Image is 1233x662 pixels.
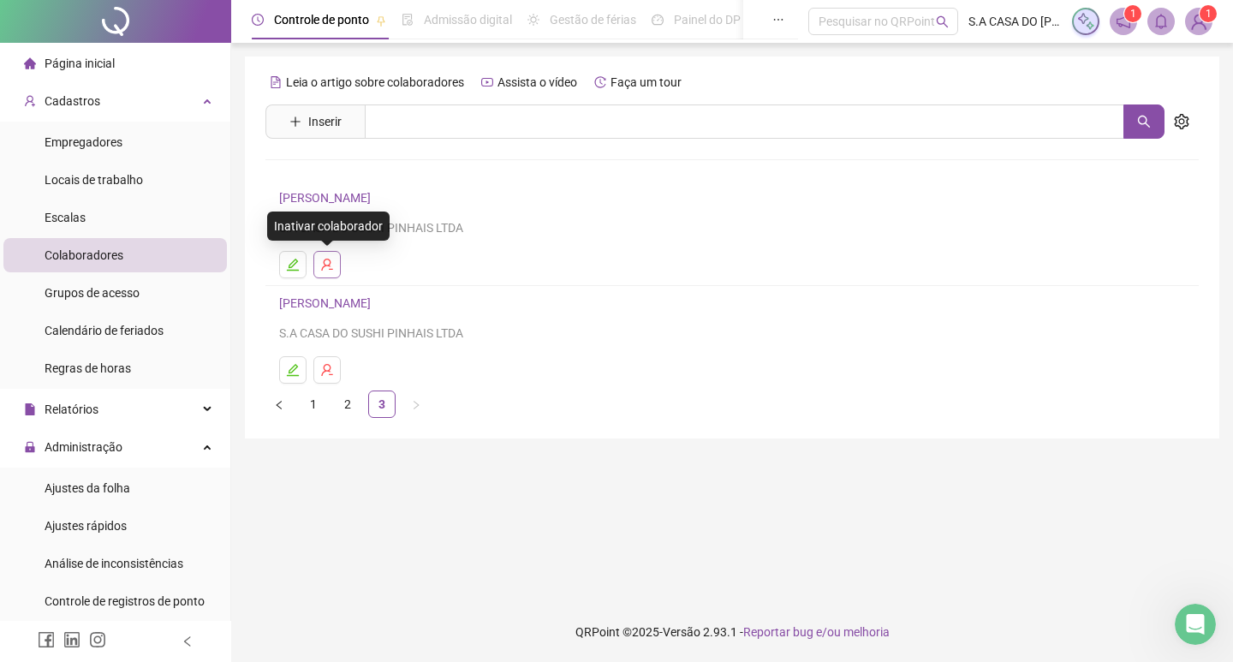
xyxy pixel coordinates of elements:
[45,440,122,454] span: Administração
[289,116,301,128] span: plus
[279,324,1185,343] div: S.A CASA DO SUSHI PINHAIS LTDA
[772,14,784,26] span: ellipsis
[402,391,430,418] button: right
[265,391,293,418] li: Página anterior
[45,361,131,375] span: Regras de horas
[63,631,80,648] span: linkedin
[279,296,376,310] a: [PERSON_NAME]
[1153,14,1169,29] span: bell
[24,403,36,415] span: file
[265,391,293,418] button: left
[674,13,741,27] span: Painel do DP
[743,625,890,639] span: Reportar bug e/ou melhoria
[1076,12,1095,31] img: sparkle-icon.fc2bf0ac1784a2077858766a79e2daf3.svg
[45,286,140,300] span: Grupos de acesso
[1116,14,1131,29] span: notification
[270,76,282,88] span: file-text
[45,248,123,262] span: Colaboradores
[936,15,949,28] span: search
[24,95,36,107] span: user-add
[308,112,342,131] span: Inserir
[45,403,98,416] span: Relatórios
[320,363,334,377] span: user-delete
[182,635,194,647] span: left
[481,76,493,88] span: youtube
[45,594,205,608] span: Controle de registros de ponto
[38,631,55,648] span: facebook
[286,258,300,271] span: edit
[652,14,664,26] span: dashboard
[497,75,577,89] span: Assista o vídeo
[1186,9,1212,34] img: 74198
[45,519,127,533] span: Ajustes rápidos
[1174,114,1189,129] span: setting
[276,108,355,135] button: Inserir
[527,14,539,26] span: sun
[89,631,106,648] span: instagram
[300,391,327,418] li: 1
[24,441,36,453] span: lock
[663,625,700,639] span: Versão
[45,173,143,187] span: Locais de trabalho
[335,391,360,417] a: 2
[1200,5,1217,22] sup: Atualize o seu contato no menu Meus Dados
[274,400,284,410] span: left
[24,57,36,69] span: home
[1124,5,1141,22] sup: 1
[611,75,682,89] span: Faça um tour
[369,391,395,417] a: 3
[45,57,115,70] span: Página inicial
[45,324,164,337] span: Calendário de feriados
[968,12,1062,31] span: S.A CASA DO [PERSON_NAME]
[45,94,100,108] span: Cadastros
[279,191,376,205] a: [PERSON_NAME]
[301,391,326,417] a: 1
[334,391,361,418] li: 2
[45,211,86,224] span: Escalas
[267,212,390,241] div: Inativar colaborador
[1175,604,1216,645] iframe: Intercom live chat
[252,14,264,26] span: clock-circle
[1206,8,1212,20] span: 1
[424,13,512,27] span: Admissão digital
[550,13,636,27] span: Gestão de férias
[286,75,464,89] span: Leia o artigo sobre colaboradores
[45,135,122,149] span: Empregadores
[286,363,300,377] span: edit
[45,557,183,570] span: Análise de inconsistências
[411,400,421,410] span: right
[1137,115,1151,128] span: search
[368,391,396,418] li: 3
[1130,8,1136,20] span: 1
[279,218,1185,237] div: S.A CASA DO SUSHI PINHAIS LTDA
[274,13,369,27] span: Controle de ponto
[402,14,414,26] span: file-done
[231,602,1233,662] footer: QRPoint © 2025 - 2.93.1 -
[320,258,334,271] span: user-delete
[376,15,386,26] span: pushpin
[594,76,606,88] span: history
[45,481,130,495] span: Ajustes da folha
[402,391,430,418] li: Próxima página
